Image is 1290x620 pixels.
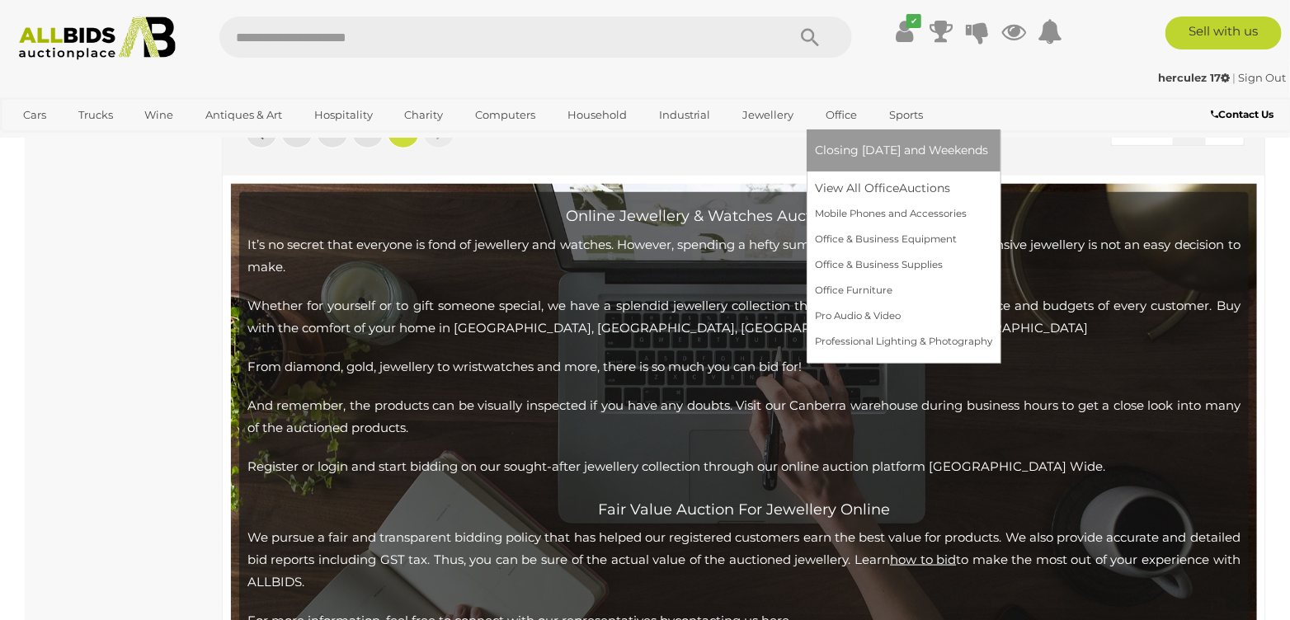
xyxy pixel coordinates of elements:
[815,101,868,129] a: Office
[1158,71,1230,84] strong: herculez 17
[195,101,293,129] a: Antiques & Art
[134,101,184,129] a: Wine
[247,455,1241,477] p: Register or login and start bidding on our sought-after jewellery collection through our online a...
[1165,16,1282,49] a: Sell with us
[890,552,956,567] a: how to bid
[394,101,454,129] a: Charity
[68,101,124,129] a: Trucks
[464,101,546,129] a: Computers
[1238,71,1286,84] a: Sign Out
[10,16,185,60] img: Allbids.com.au
[329,124,336,139] span: 2
[906,14,921,28] i: ✔
[648,101,722,129] a: Industrial
[1122,126,1133,139] span: 10
[295,124,299,139] span: 1
[1152,126,1164,139] span: 25
[247,355,1241,378] p: From diamond, gold, jewellery to wristwatches and more, there is so much you can bid for!
[1232,71,1236,84] span: |
[1211,106,1278,124] a: Contact Us
[400,124,407,139] span: 4
[892,16,917,46] a: ✔
[247,294,1241,339] p: Whether for yourself or to gift someone special, we have a splendid jewellery collection that fit...
[247,494,1241,519] h2: Fair Value Auction For Jewellery Online
[1158,71,1232,84] a: herculez 17
[247,233,1241,278] p: It’s no secret that everyone is fond of jewellery and watches. However, spending a hefty sum of m...
[247,394,1241,439] p: And remember, the products can be visually inspected if you have any doubts. Visit our Canberra w...
[557,101,638,129] a: Household
[732,101,804,129] a: Jewellery
[365,124,371,139] span: 3
[12,129,151,157] a: [GEOGRAPHIC_DATA]
[878,101,934,129] a: Sports
[304,101,384,129] a: Hospitality
[12,101,57,129] a: Cars
[247,209,1241,225] h2: Online Jewellery & Watches Auctions Simplified
[770,16,852,58] button: Search
[1183,126,1196,139] span: 50
[1211,108,1274,120] b: Contact Us
[247,526,1241,593] p: We pursue a fair and transparent bidding policy that has helped our registered customers earn the...
[1215,126,1234,139] span: 100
